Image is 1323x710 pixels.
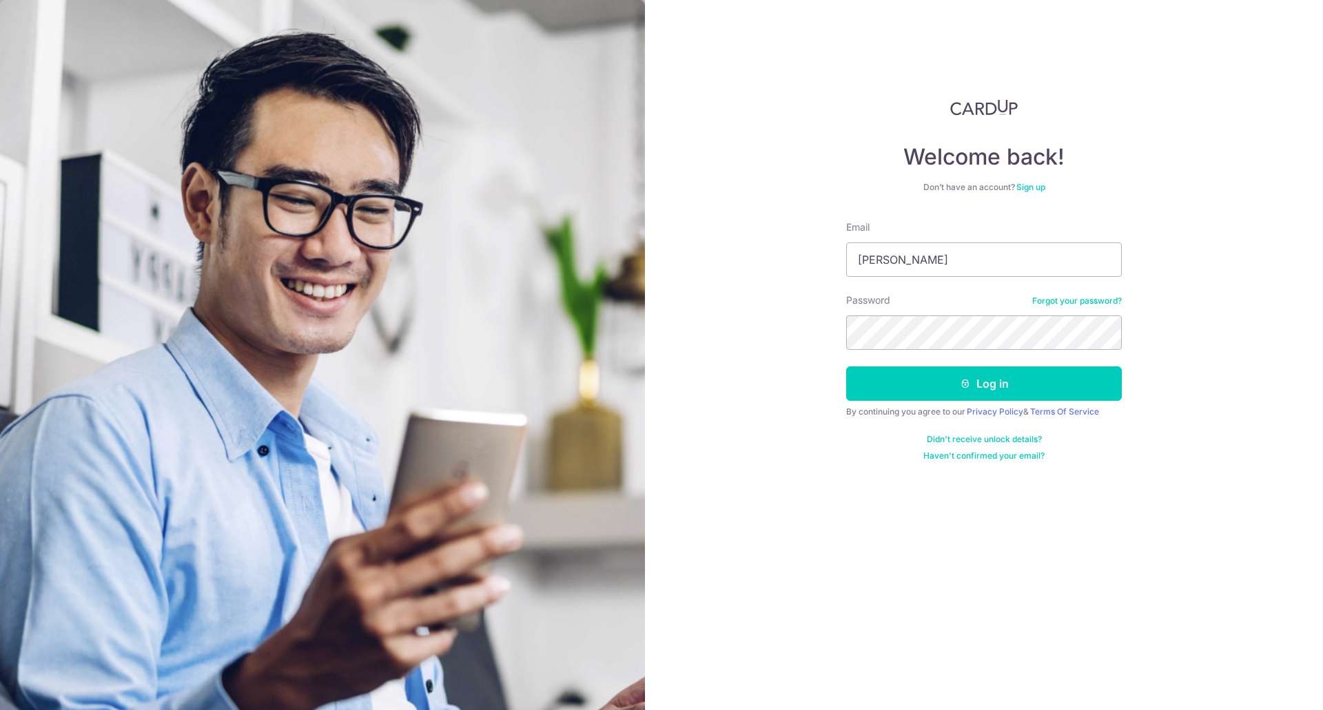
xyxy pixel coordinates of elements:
a: Sign up [1016,182,1045,192]
img: CardUp Logo [950,99,1018,116]
button: Log in [846,366,1122,401]
label: Password [846,293,890,307]
input: Enter your Email [846,242,1122,277]
div: By continuing you agree to our & [846,406,1122,417]
a: Didn't receive unlock details? [927,434,1042,445]
div: Don’t have an account? [846,182,1122,193]
a: Haven't confirmed your email? [923,450,1045,461]
a: Forgot your password? [1032,295,1122,306]
a: Privacy Policy [967,406,1023,417]
label: Email [846,220,870,234]
h4: Welcome back! [846,143,1122,171]
a: Terms Of Service [1030,406,1099,417]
